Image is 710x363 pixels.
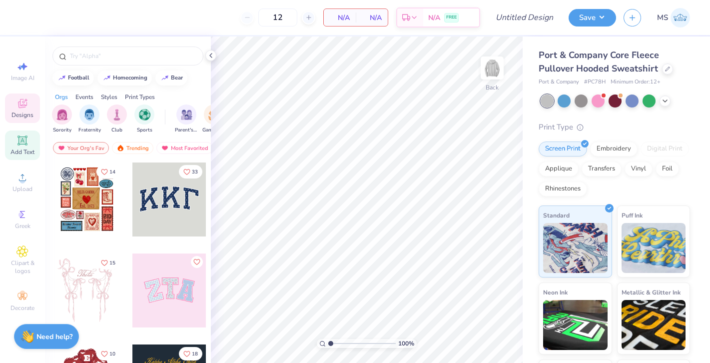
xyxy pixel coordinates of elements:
[10,304,34,312] span: Decorate
[362,12,382,23] span: N/A
[641,141,689,156] div: Digital Print
[622,287,681,297] span: Metallic & Glitter Ink
[330,12,350,23] span: N/A
[112,142,153,154] div: Trending
[192,351,198,356] span: 18
[75,92,93,101] div: Events
[52,70,94,85] button: football
[96,347,120,360] button: Like
[539,181,587,196] div: Rhinestones
[109,260,115,265] span: 15
[113,75,147,80] div: homecoming
[69,51,197,61] input: Try "Alpha"
[56,109,68,120] img: Sorority Image
[543,210,570,220] span: Standard
[15,222,30,230] span: Greek
[53,142,109,154] div: Your Org's Fav
[116,144,124,151] img: trending.gif
[657,12,668,23] span: MS
[97,70,152,85] button: homecoming
[175,104,198,134] button: filter button
[622,223,686,273] img: Puff Ink
[202,104,225,134] button: filter button
[398,339,414,348] span: 100 %
[671,8,690,27] img: Madeline Schoner
[52,104,72,134] div: filter for Sorority
[258,8,297,26] input: – –
[625,161,653,176] div: Vinyl
[53,126,71,134] span: Sorority
[107,104,127,134] div: filter for Club
[109,351,115,356] span: 10
[539,78,579,86] span: Port & Company
[539,121,690,133] div: Print Type
[622,300,686,350] img: Metallic & Glitter Ink
[103,75,111,81] img: trend_line.gif
[55,92,68,101] div: Orgs
[125,92,155,101] div: Print Types
[161,75,169,81] img: trend_line.gif
[543,223,608,273] img: Standard
[428,12,440,23] span: N/A
[656,161,679,176] div: Foil
[179,347,202,360] button: Like
[175,126,198,134] span: Parent's Weekend
[179,165,202,178] button: Like
[611,78,661,86] span: Minimum Order: 12 +
[12,185,32,193] span: Upload
[192,169,198,174] span: 33
[58,75,66,81] img: trend_line.gif
[68,75,89,80] div: football
[139,109,150,120] img: Sports Image
[96,256,120,269] button: Like
[36,332,72,341] strong: Need help?
[156,142,213,154] div: Most Favorited
[11,74,34,82] span: Image AI
[134,104,154,134] div: filter for Sports
[191,256,203,268] button: Like
[109,169,115,174] span: 14
[543,300,608,350] img: Neon Ink
[96,165,120,178] button: Like
[134,104,154,134] button: filter button
[171,75,183,80] div: bear
[155,70,187,85] button: bear
[52,104,72,134] button: filter button
[175,104,198,134] div: filter for Parent's Weekend
[202,104,225,134] div: filter for Game Day
[569,9,616,26] button: Save
[5,259,40,275] span: Clipart & logos
[657,8,690,27] a: MS
[202,126,225,134] span: Game Day
[78,104,101,134] div: filter for Fraternity
[78,126,101,134] span: Fraternity
[590,141,638,156] div: Embroidery
[11,111,33,119] span: Designs
[181,109,192,120] img: Parent's Weekend Image
[111,126,122,134] span: Club
[84,109,95,120] img: Fraternity Image
[482,58,502,78] img: Back
[57,144,65,151] img: most_fav.gif
[539,49,659,74] span: Port & Company Core Fleece Pullover Hooded Sweatshirt
[543,287,568,297] span: Neon Ink
[107,104,127,134] button: filter button
[10,148,34,156] span: Add Text
[111,109,122,120] img: Club Image
[539,161,579,176] div: Applique
[101,92,117,101] div: Styles
[208,109,220,120] img: Game Day Image
[161,144,169,151] img: most_fav.gif
[584,78,606,86] span: # PC78H
[486,83,499,92] div: Back
[78,104,101,134] button: filter button
[488,7,561,27] input: Untitled Design
[582,161,622,176] div: Transfers
[622,210,643,220] span: Puff Ink
[137,126,152,134] span: Sports
[539,141,587,156] div: Screen Print
[446,14,457,21] span: FREE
